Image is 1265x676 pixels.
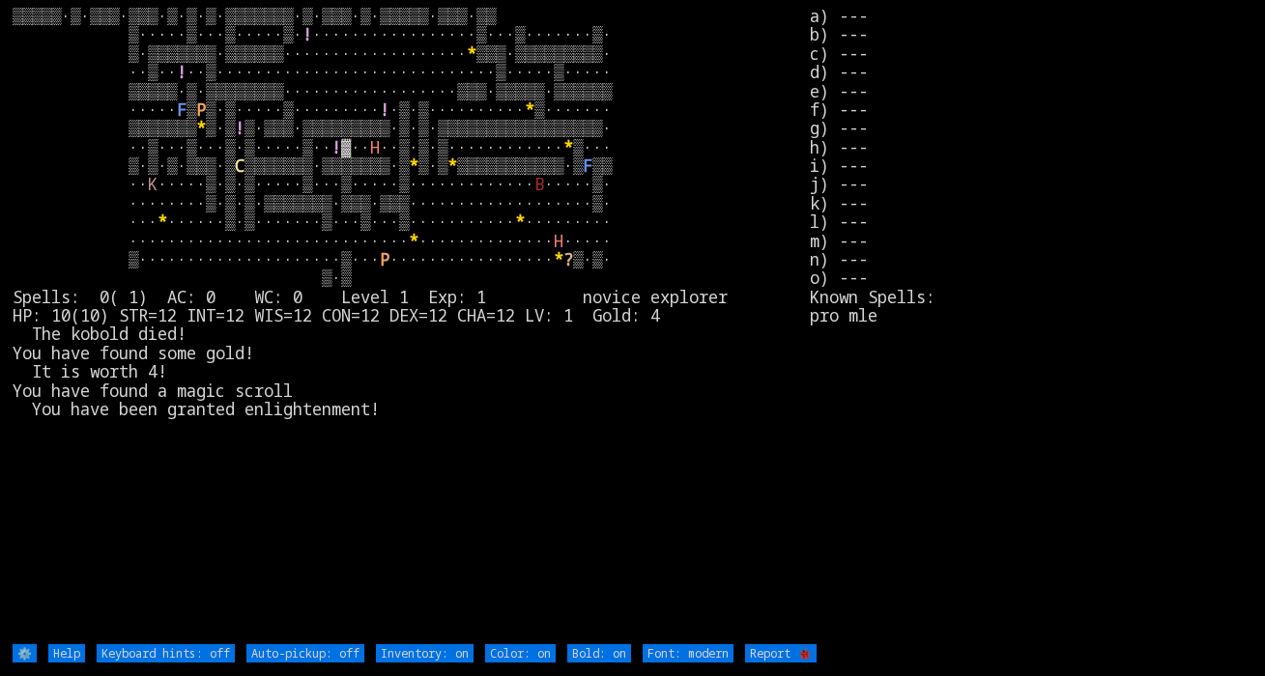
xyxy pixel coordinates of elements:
font: H [370,136,380,158]
font: F [583,155,592,177]
stats: a) --- b) --- c) --- d) --- e) --- f) --- g) --- h) --- i) --- j) --- k) --- l) --- m) --- n) ---... [810,7,1252,642]
input: Keyboard hints: off [97,644,235,662]
font: B [534,173,544,195]
input: Help [48,644,85,662]
font: ! [177,61,187,83]
font: H [554,230,563,252]
font: C [235,155,244,177]
font: P [380,248,389,270]
input: Bold: on [567,644,631,662]
input: Report 🐞 [745,644,817,662]
font: P [196,99,206,121]
input: Auto-pickup: off [246,644,364,662]
font: K [148,173,158,195]
input: Font: modern [643,644,733,662]
font: ! [331,136,341,158]
larn: ▒▒▒▒▒·▒·▒▒▒·▒▒▒·▒·▒·▒·▒▒▒▒▒▒▒·▒·▒▒▒·▒·▒▒▒▒▒·▒▒▒·▒▒ ▒·····▒···▒·····▒· ·················▒···▒·····... [13,7,810,642]
input: Color: on [485,644,556,662]
font: ? [563,248,573,270]
font: ! [235,117,244,139]
font: F [177,99,187,121]
font: ! [380,99,389,121]
input: ⚙️ [13,644,37,662]
font: ! [302,23,312,45]
input: Inventory: on [376,644,474,662]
